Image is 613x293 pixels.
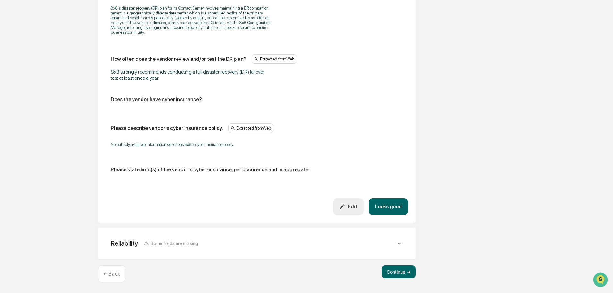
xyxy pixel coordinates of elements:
[13,81,41,87] span: Preclearance
[252,54,297,64] div: Extracted from Web
[13,93,40,100] span: Data Lookup
[111,56,246,62] div: How often does the vendor review and/or test the DR plan?
[109,51,117,59] button: Start new chat
[111,142,271,147] p: No publicly available information describes 8x8's cyber insurance policy.
[45,109,78,114] a: Powered byPylon
[339,204,357,210] div: Edit
[228,123,273,133] div: Extracted from Web
[6,14,117,24] p: How can we help?
[111,96,202,103] div: Does the vendor have cyber insurance?
[151,241,198,246] span: Some fields are missing
[44,78,82,90] a: 🗄️Attestations
[47,82,52,87] div: 🗄️
[592,272,610,289] iframe: Open customer support
[4,78,44,90] a: 🖐️Preclearance
[6,49,18,61] img: 1746055101610-c473b297-6a78-478c-a979-82029cc54cd1
[111,125,223,131] div: Please describe vendor's cyber insurance policy.
[6,82,12,87] div: 🖐️
[64,109,78,114] span: Pylon
[53,81,80,87] span: Attestations
[6,94,12,99] div: 🔎
[111,167,310,173] div: Please state limit(s) of the vendor's cyber-insurance, per occurence and in aggregate.
[4,91,43,102] a: 🔎Data Lookup
[111,69,271,81] div: 8x8 strongly recommends conducting a full disaster recovery (DR) failover test at least once a year.
[333,198,364,215] button: Edit
[382,265,416,278] button: Continue ➔
[111,239,138,247] div: Reliability
[106,235,408,251] div: ReliabilitySome fields are missing
[369,198,408,215] button: Looks good
[103,271,120,277] p: ← Back
[22,49,105,56] div: Start new chat
[22,56,81,61] div: We're available if you need us!
[111,6,271,35] p: 8x8's disaster recovery (DR) plan for its Contact Center involves maintaining a DR companion tena...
